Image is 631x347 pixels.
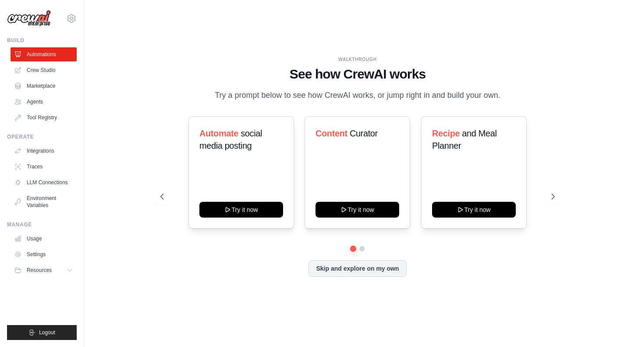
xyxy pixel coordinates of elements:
[210,89,505,102] p: Try a prompt below to see how CrewAI works, or jump right in and build your own.
[7,37,77,44] div: Build
[11,47,77,61] a: Automations
[11,144,77,158] a: Integrations
[350,129,378,138] span: Curator
[11,79,77,93] a: Marketplace
[11,247,77,261] a: Settings
[315,129,347,138] span: Content
[11,95,77,109] a: Agents
[11,160,77,174] a: Traces
[11,263,77,277] button: Resources
[11,191,77,212] a: Environment Variables
[315,202,399,218] button: Try it now
[199,129,262,150] span: social media posting
[11,111,77,125] a: Tool Registry
[160,56,554,63] div: WALKTHROUGH
[7,10,51,27] img: Logo
[11,232,77,246] a: Usage
[27,267,52,274] span: Resources
[199,129,238,138] span: Automate
[11,175,77,190] a: LLM Connections
[432,129,460,138] span: Recipe
[432,202,516,218] button: Try it now
[11,63,77,77] a: Crew Studio
[39,329,55,336] span: Logout
[160,66,554,82] h1: See how CrewAI works
[7,221,77,228] div: Manage
[308,260,406,277] button: Skip and explore on my own
[432,129,496,150] span: and Meal Planner
[7,133,77,140] div: Operate
[199,202,283,218] button: Try it now
[7,325,77,340] button: Logout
